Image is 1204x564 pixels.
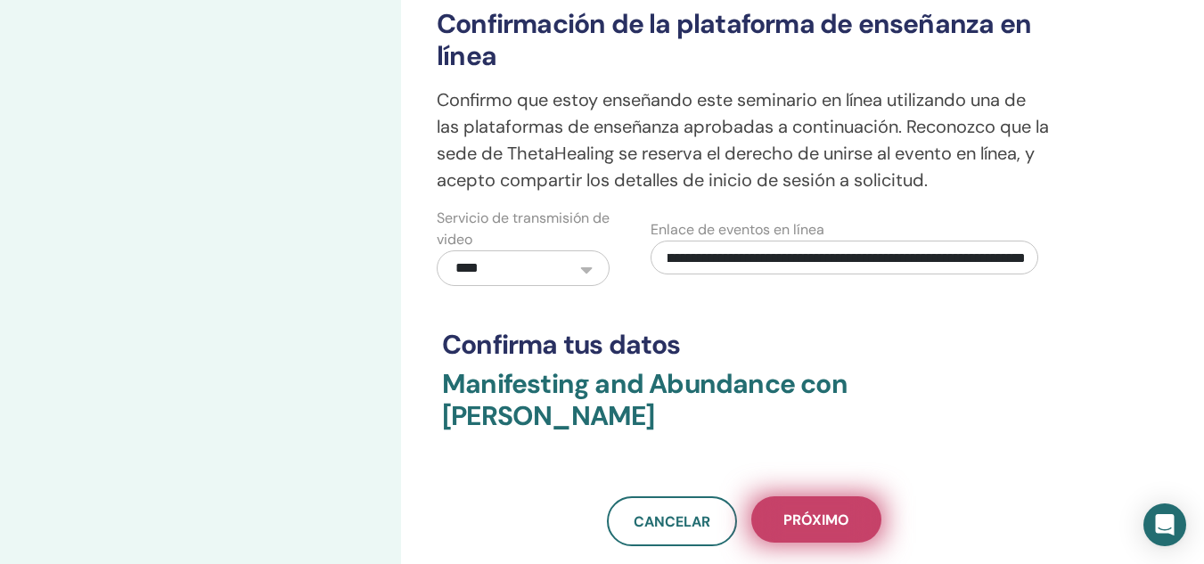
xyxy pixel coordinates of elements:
h3: Confirma tus datos [442,329,1047,361]
span: próximo [783,511,849,529]
button: próximo [751,496,881,543]
span: Cancelar [634,512,710,531]
a: Cancelar [607,496,737,546]
label: Enlace de eventos en línea [651,219,824,241]
h3: Manifesting and Abundance con [PERSON_NAME] [442,368,1047,454]
h3: Confirmación de la plataforma de enseñanza en línea [437,8,1052,72]
div: Open Intercom Messenger [1143,503,1186,546]
p: Confirmo que estoy enseñando este seminario en línea utilizando una de las plataformas de enseñan... [437,86,1052,193]
label: Servicio de transmisión de video [437,208,610,250]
